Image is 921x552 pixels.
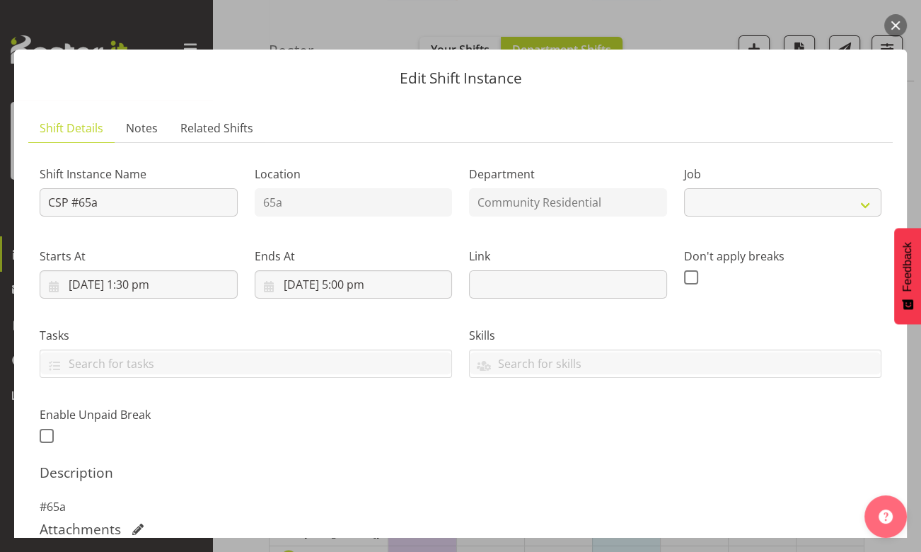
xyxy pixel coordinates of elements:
input: Click to select... [40,270,238,299]
span: Feedback [901,242,914,292]
h5: Attachments [40,521,121,538]
label: Ends At [255,248,453,265]
span: Shift Details [40,120,103,137]
label: Department [469,166,667,183]
button: Feedback - Show survey [894,228,921,324]
input: Search for tasks [40,352,451,374]
label: Shift Instance Name [40,166,238,183]
label: Don't apply breaks [684,248,882,265]
span: Notes [126,120,158,137]
label: Link [469,248,667,265]
input: Search for skills [470,352,881,374]
label: Tasks [40,327,452,344]
label: Enable Unpaid Break [40,406,238,423]
label: Location [255,166,453,183]
label: Starts At [40,248,238,265]
img: help-xxl-2.png [879,510,893,524]
p: Edit Shift Instance [28,71,893,86]
label: Job [684,166,882,183]
p: #65a [40,498,881,515]
span: Related Shifts [180,120,253,137]
input: Shift Instance Name [40,188,238,217]
h5: Description [40,464,881,481]
label: Skills [469,327,881,344]
input: Click to select... [255,270,453,299]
